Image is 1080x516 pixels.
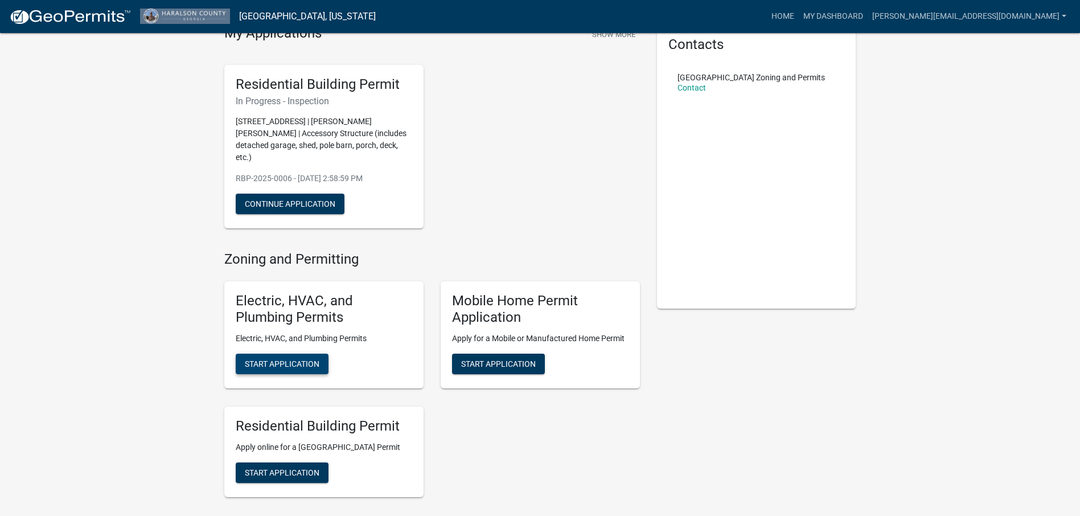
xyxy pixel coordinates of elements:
h5: Electric, HVAC, and Plumbing Permits [236,293,412,326]
a: Contact [677,83,706,92]
button: Continue Application [236,194,344,214]
img: Haralson County, Georgia [140,9,230,24]
h5: Residential Building Permit [236,76,412,93]
h5: Residential Building Permit [236,418,412,435]
h4: Zoning and Permitting [224,251,640,268]
p: Apply online for a [GEOGRAPHIC_DATA] Permit [236,441,412,453]
p: [GEOGRAPHIC_DATA] Zoning and Permits [677,73,825,81]
a: [GEOGRAPHIC_DATA], [US_STATE] [239,7,376,26]
button: Start Application [236,354,328,374]
a: My Dashboard [799,6,868,27]
h4: My Applications [224,25,322,42]
button: Show More [588,25,640,44]
a: Home [767,6,799,27]
button: Start Application [236,462,328,483]
span: Start Application [461,359,536,368]
a: [PERSON_NAME][EMAIL_ADDRESS][DOMAIN_NAME] [868,6,1071,27]
span: Start Application [245,468,319,477]
p: Apply for a Mobile or Manufactured Home Permit [452,333,629,345]
span: Start Application [245,359,319,368]
h5: Contacts [668,36,845,53]
h5: Mobile Home Permit Application [452,293,629,326]
p: RBP-2025-0006 - [DATE] 2:58:59 PM [236,173,412,185]
p: Electric, HVAC, and Plumbing Permits [236,333,412,345]
h6: In Progress - Inspection [236,96,412,107]
p: [STREET_ADDRESS] | [PERSON_NAME] [PERSON_NAME] | Accessory Structure (includes detached garage, s... [236,116,412,163]
button: Start Application [452,354,545,374]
